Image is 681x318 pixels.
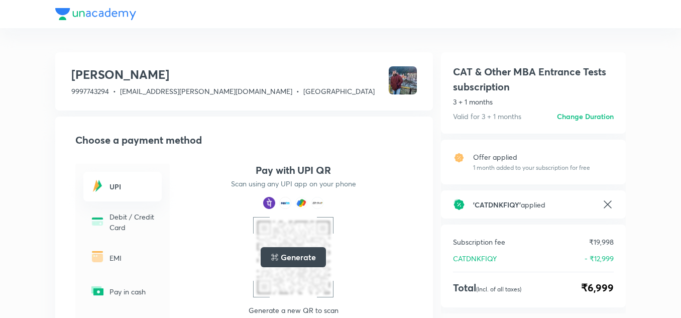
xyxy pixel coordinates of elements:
[581,280,614,295] span: ₹6,999
[249,305,338,315] p: Generate a new QR to scan
[476,285,521,293] p: (Incl. of all taxes)
[71,66,375,82] h3: [PERSON_NAME]
[295,197,307,209] img: payment method
[473,152,590,162] p: Offer applied
[89,283,105,299] img: -
[279,197,291,209] img: payment method
[453,96,614,107] p: 3 + 1 months
[263,197,275,209] img: payment method
[281,251,315,263] h5: Generate
[109,181,156,192] h6: UPI
[75,133,417,148] h2: Choose a payment method
[89,178,105,194] img: -
[120,86,292,96] span: [EMAIL_ADDRESS][PERSON_NAME][DOMAIN_NAME]
[453,237,505,247] p: Subscription fee
[453,253,497,264] p: CATDNKFIQY
[109,253,156,263] p: EMI
[473,163,590,172] p: 1 month added to your subscription for free
[231,179,356,189] p: Scan using any UPI app on your phone
[473,200,521,209] span: ' CATDNKFIQY '
[585,253,614,264] p: - ₹12,999
[453,64,614,94] h1: CAT & Other MBA Entrance Tests subscription
[453,280,521,295] h4: Total
[89,214,105,230] img: -
[296,86,299,96] span: •
[453,111,521,122] p: Valid for 3 + 1 months
[473,199,594,210] h6: applied
[303,86,375,96] span: [GEOGRAPHIC_DATA]
[89,249,105,265] img: -
[311,197,323,209] img: payment method
[71,86,109,96] span: 9997743294
[109,286,156,297] p: Pay in cash
[271,253,279,261] img: loading..
[557,111,614,122] h6: Change Duration
[453,152,465,164] img: offer
[589,237,614,247] p: ₹19,998
[113,86,116,96] span: •
[109,211,156,233] p: Debit / Credit Card
[389,66,417,94] img: Avatar
[256,164,331,177] h4: Pay with UPI QR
